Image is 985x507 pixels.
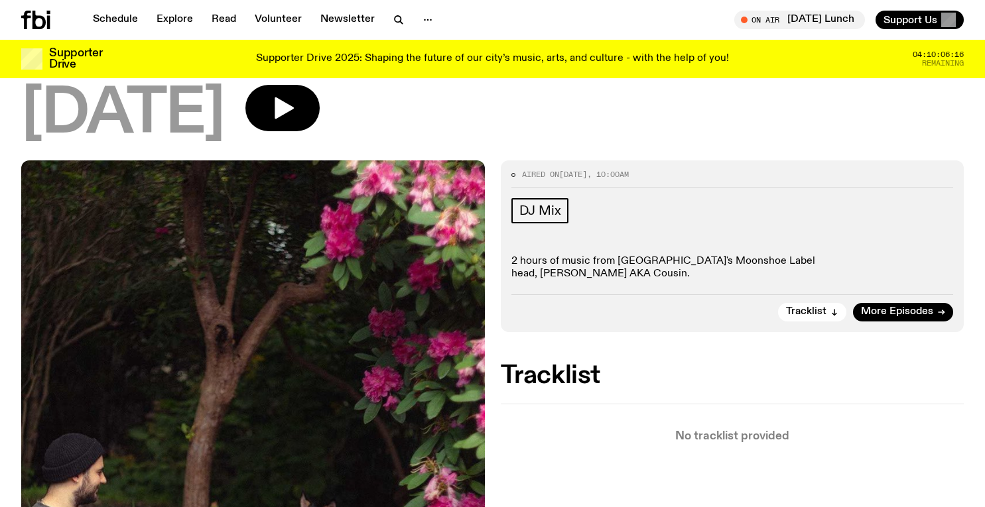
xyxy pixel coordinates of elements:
h2: Tracklist [501,364,964,388]
span: [DATE] [21,85,224,144]
span: Remaining [922,60,964,67]
h1: Limbs Akimbo [21,20,964,80]
h3: Supporter Drive [49,48,102,70]
span: More Episodes [861,307,933,317]
button: On Air[DATE] Lunch [734,11,865,29]
span: Aired on [522,169,559,180]
span: Support Us [884,14,937,26]
span: DJ Mix [519,203,561,218]
span: Tracklist [786,307,826,317]
a: Explore [149,11,201,29]
a: Volunteer [247,11,310,29]
button: Tracklist [778,303,846,321]
a: Read [204,11,244,29]
span: [DATE] [559,169,587,180]
a: Newsletter [312,11,383,29]
a: More Episodes [853,303,953,321]
span: 04:10:06:16 [913,51,964,58]
a: DJ Mix [511,198,569,223]
span: , 10:00am [587,169,629,180]
a: Schedule [85,11,146,29]
button: Support Us [876,11,964,29]
p: No tracklist provided [501,431,964,442]
p: Supporter Drive 2025: Shaping the future of our city’s music, arts, and culture - with the help o... [256,53,729,65]
p: 2 hours of music from [GEOGRAPHIC_DATA]'s Moonshoe Label head, [PERSON_NAME] AKA Cousin. [511,255,954,280]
